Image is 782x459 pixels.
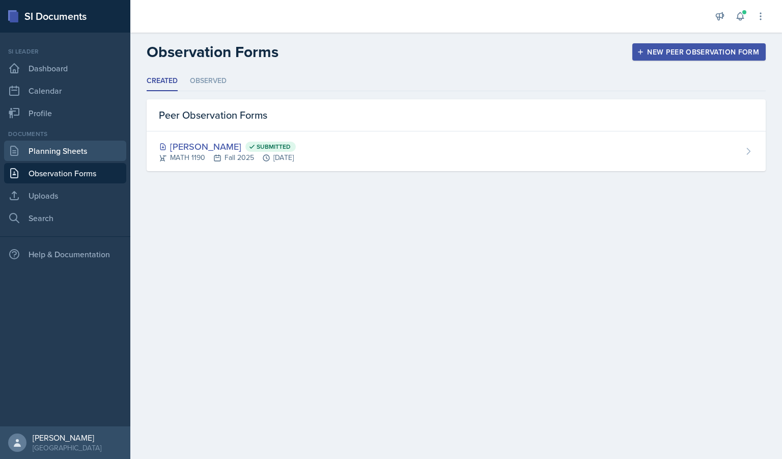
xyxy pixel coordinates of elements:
[4,185,126,206] a: Uploads
[4,244,126,264] div: Help & Documentation
[159,140,296,153] div: [PERSON_NAME]
[4,47,126,56] div: Si leader
[4,103,126,123] a: Profile
[4,208,126,228] a: Search
[33,443,101,453] div: [GEOGRAPHIC_DATA]
[190,71,227,91] li: Observed
[639,48,759,56] div: New Peer Observation Form
[632,43,766,61] button: New Peer Observation Form
[4,80,126,101] a: Calendar
[147,43,278,61] h2: Observation Forms
[4,141,126,161] a: Planning Sheets
[257,143,291,151] span: Submitted
[4,58,126,78] a: Dashboard
[147,71,178,91] li: Created
[33,433,101,443] div: [PERSON_NAME]
[4,163,126,183] a: Observation Forms
[159,152,296,163] div: MATH 1190 Fall 2025 [DATE]
[147,99,766,131] div: Peer Observation Forms
[4,129,126,139] div: Documents
[147,131,766,171] a: [PERSON_NAME] Submitted MATH 1190Fall 2025[DATE]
